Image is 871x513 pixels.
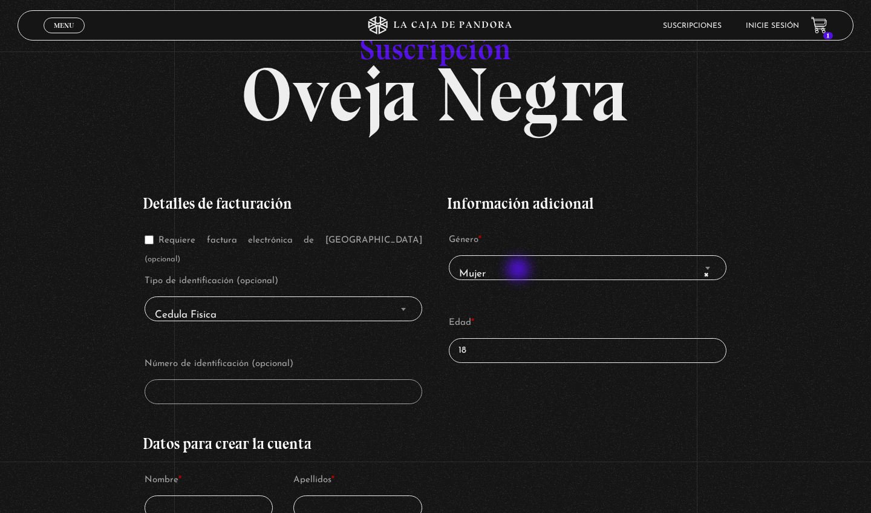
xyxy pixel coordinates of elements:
[447,196,728,211] h3: Información adicional
[454,261,720,288] span: Mujer
[145,355,422,373] label: Número de identificación (opcional)
[145,296,422,321] span: Cedula Fisica
[50,32,79,41] span: Cerrar
[293,471,422,489] label: Apellidos
[145,235,154,244] input: Requiere factura electrónica de [GEOGRAPHIC_DATA](opcional)
[449,255,726,280] span: Mujer
[143,196,423,211] h3: Detalles de facturación
[746,22,799,30] a: Inicie sesión
[143,11,728,117] h1: Oveja Negra
[143,436,423,451] h3: Datos para crear la cuenta
[145,236,422,264] label: Requiere factura electrónica de [GEOGRAPHIC_DATA]
[145,255,180,263] span: (opcional)
[150,302,416,329] span: Cedula Fisica
[663,22,722,30] a: Suscripciones
[145,471,273,489] label: Nombre
[811,17,827,33] a: 1
[145,272,422,290] label: Tipo de identificación (opcional)
[449,314,726,332] label: Edad
[449,231,726,249] label: Género
[823,32,833,39] span: 1
[54,22,74,29] span: Menu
